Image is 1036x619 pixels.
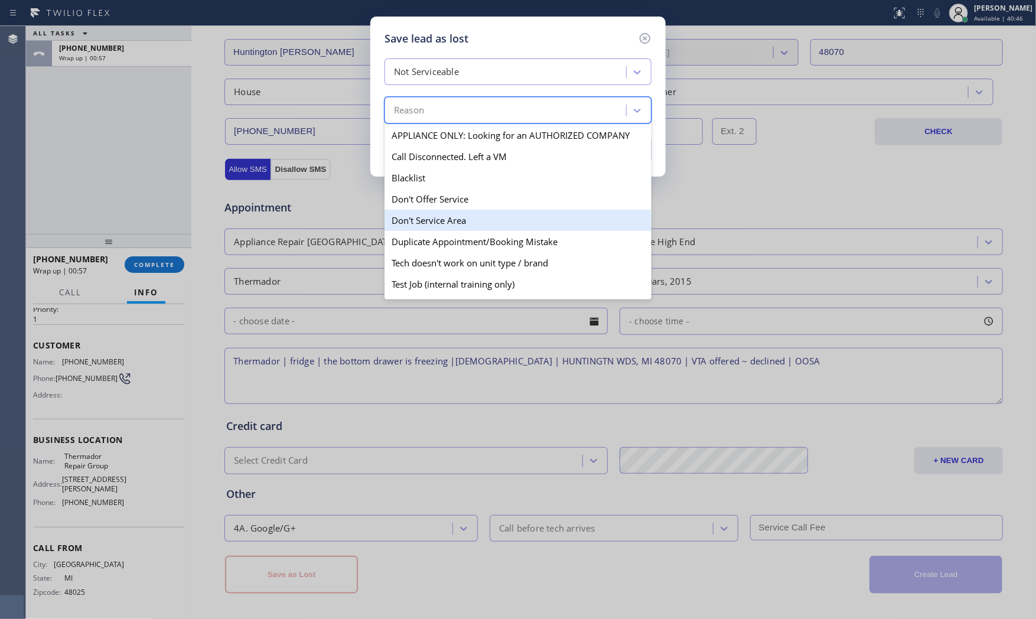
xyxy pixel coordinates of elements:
div: Test Job (internal training only) [385,273,651,295]
div: Reason [394,104,424,118]
div: Not Serviceable [394,66,459,79]
div: Blacklist [385,167,651,188]
div: Under Warranty / Home Insurance [385,295,651,316]
h5: Save lead as lost [385,31,468,47]
div: Don't Offer Service [385,188,651,210]
div: Duplicate Appointment/Booking Mistake [385,231,651,252]
div: Call Disconnected. Left a VM [385,146,651,167]
div: APPLIANCE ONLY: Looking for an AUTHORIZED COMPANY [385,125,651,146]
div: Tech doesn't work on unit type / brand [385,252,651,273]
div: Don't Service Area [385,210,651,231]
